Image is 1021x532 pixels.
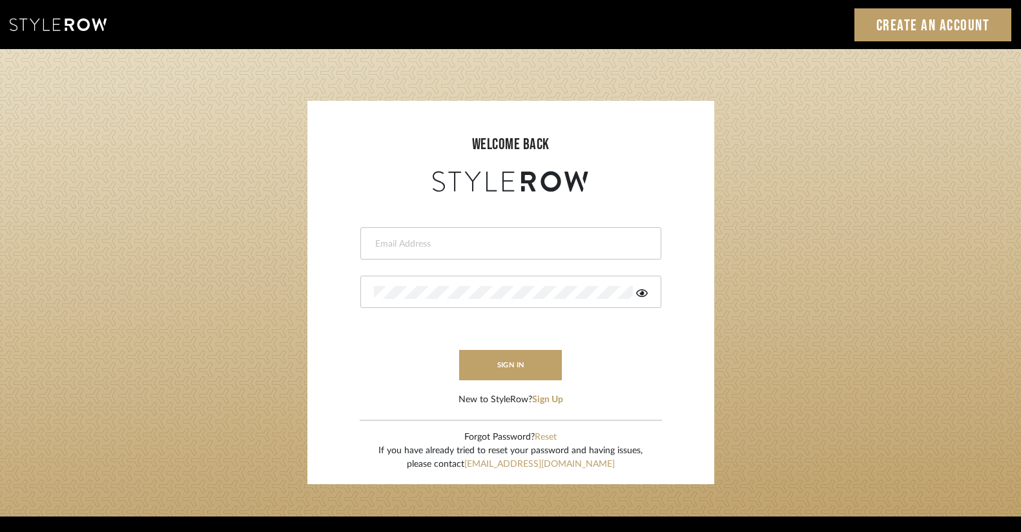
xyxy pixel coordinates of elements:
a: [EMAIL_ADDRESS][DOMAIN_NAME] [464,460,615,469]
div: New to StyleRow? [459,393,563,407]
button: Sign Up [532,393,563,407]
div: welcome back [320,133,701,156]
button: Reset [535,431,557,444]
button: sign in [459,350,562,380]
div: Forgot Password? [378,431,643,444]
a: Create an Account [854,8,1012,41]
div: If you have already tried to reset your password and having issues, please contact [378,444,643,471]
input: Email Address [374,238,645,251]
